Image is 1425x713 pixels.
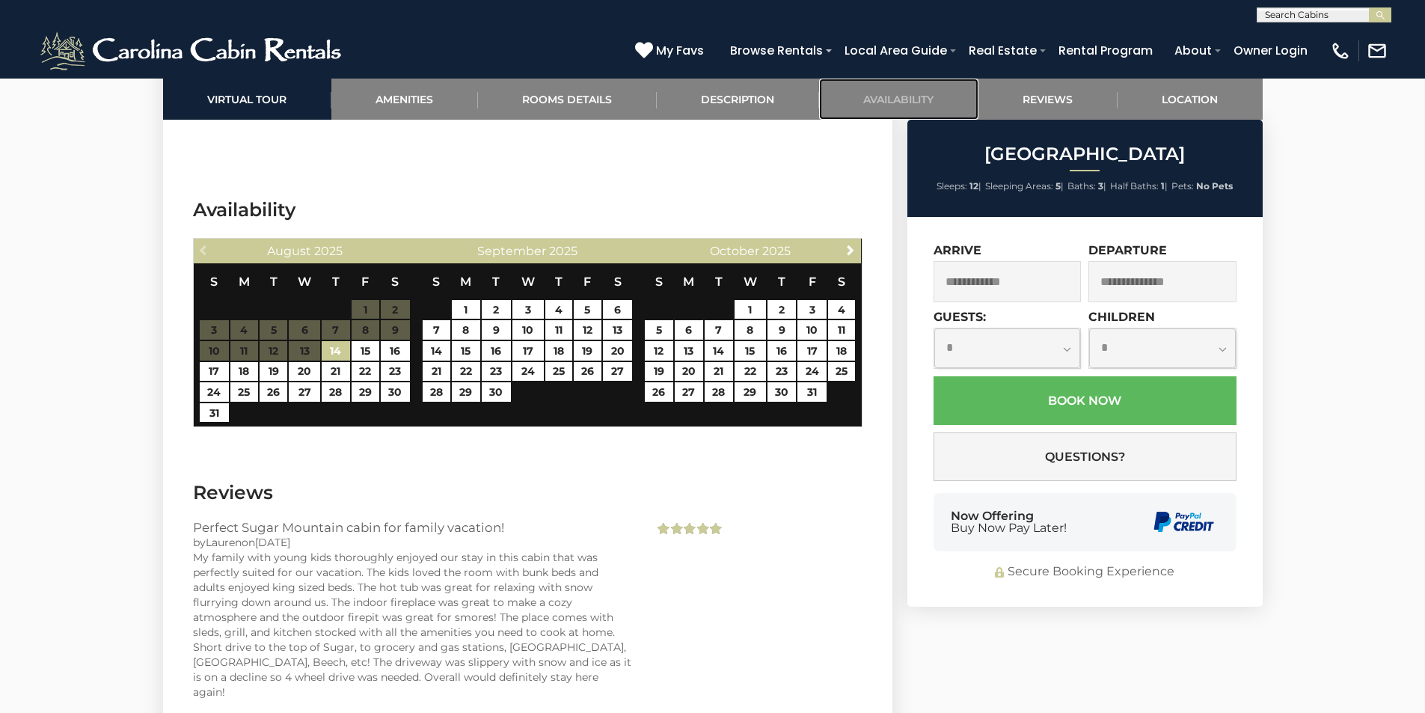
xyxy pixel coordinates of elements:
[391,275,399,289] span: Saturday
[381,341,410,361] a: 16
[381,382,410,402] a: 30
[934,243,981,257] label: Arrive
[985,177,1064,196] li: |
[951,522,1067,534] span: Buy Now Pay Later!
[645,341,672,361] a: 12
[361,275,369,289] span: Friday
[512,300,544,319] a: 3
[193,521,632,534] h3: Perfect Sugar Mountain cabin for family vacation!
[545,300,572,319] a: 4
[675,362,704,382] a: 20
[512,362,544,382] a: 24
[978,79,1118,120] a: Reviews
[845,244,856,256] span: Next
[837,37,954,64] a: Local Area Guide
[267,244,311,258] span: August
[482,382,511,402] a: 30
[675,382,704,402] a: 27
[797,320,827,340] a: 10
[645,320,672,340] a: 5
[423,382,450,402] a: 28
[1330,40,1351,61] img: phone-regular-white.png
[1226,37,1315,64] a: Owner Login
[683,275,694,289] span: Monday
[460,275,471,289] span: Monday
[322,341,349,361] a: 14
[482,320,511,340] a: 9
[477,244,546,258] span: September
[1110,180,1159,192] span: Half Baths:
[298,275,311,289] span: Wednesday
[735,362,766,382] a: 22
[1055,180,1061,192] strong: 5
[545,362,572,382] a: 25
[193,197,862,223] h3: Availability
[482,362,511,382] a: 23
[555,275,563,289] span: Thursday
[657,79,819,120] a: Description
[314,244,343,258] span: 2025
[778,275,785,289] span: Thursday
[512,341,544,361] a: 17
[1118,79,1263,120] a: Location
[645,362,672,382] a: 19
[270,275,278,289] span: Tuesday
[200,362,229,382] a: 17
[260,382,287,402] a: 26
[1051,37,1160,64] a: Rental Program
[723,37,830,64] a: Browse Rentals
[37,28,348,73] img: White-1-2.png
[452,300,479,319] a: 1
[675,341,704,361] a: 13
[838,275,845,289] span: Saturday
[797,362,827,382] a: 24
[352,341,379,361] a: 15
[969,180,978,192] strong: 12
[322,382,349,402] a: 28
[767,382,797,402] a: 30
[767,362,797,382] a: 23
[828,320,855,340] a: 11
[735,341,766,361] a: 15
[452,382,479,402] a: 29
[574,341,601,361] a: 19
[645,382,672,402] a: 26
[797,300,827,319] a: 3
[478,79,657,120] a: Rooms Details
[352,382,379,402] a: 29
[705,362,732,382] a: 21
[797,341,827,361] a: 17
[735,300,766,319] a: 1
[545,341,572,361] a: 18
[937,177,981,196] li: |
[452,362,479,382] a: 22
[574,300,601,319] a: 5
[482,300,511,319] a: 2
[603,320,632,340] a: 13
[911,144,1259,164] h2: [GEOGRAPHIC_DATA]
[492,275,500,289] span: Tuesday
[163,79,331,120] a: Virtual Tour
[381,362,410,382] a: 23
[574,362,601,382] a: 26
[423,341,450,361] a: 14
[828,362,855,382] a: 25
[1110,177,1168,196] li: |
[423,320,450,340] a: 7
[322,362,349,382] a: 21
[549,244,577,258] span: 2025
[512,320,544,340] a: 10
[705,320,732,340] a: 7
[934,432,1236,481] button: Questions?
[289,382,320,402] a: 27
[985,180,1053,192] span: Sleeping Areas:
[1167,37,1219,64] a: About
[828,300,855,319] a: 4
[705,341,732,361] a: 14
[767,341,797,361] a: 16
[767,320,797,340] a: 9
[423,362,450,382] a: 21
[200,403,229,423] a: 31
[715,275,723,289] span: Tuesday
[705,382,732,402] a: 28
